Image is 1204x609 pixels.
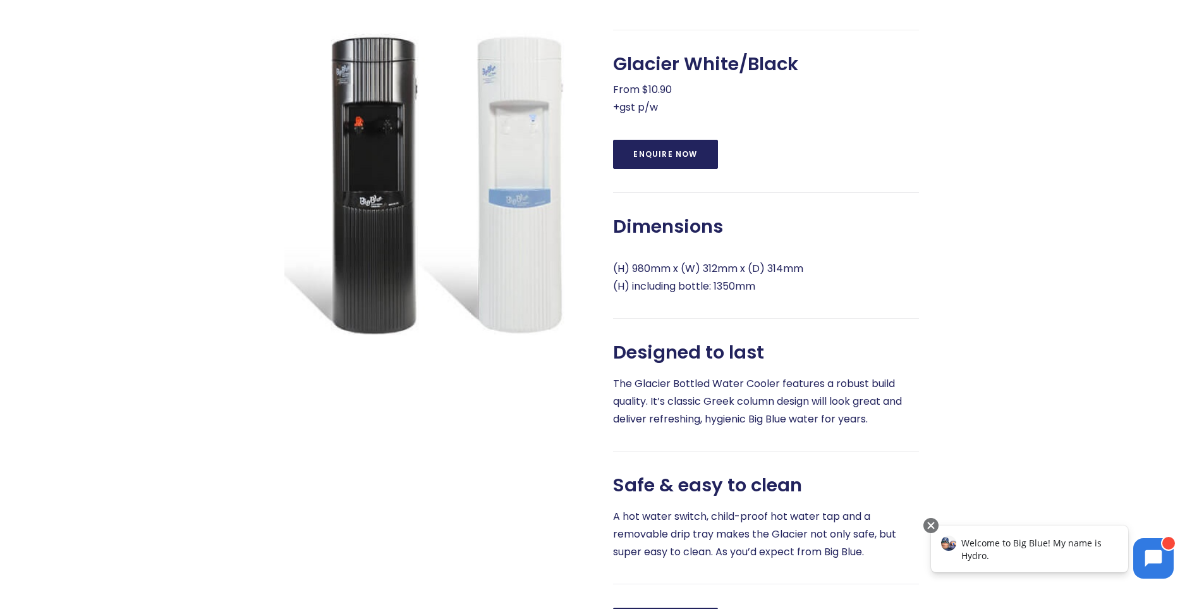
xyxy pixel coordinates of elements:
span: Designed to last [613,341,764,364]
iframe: Chatbot [918,515,1186,591]
span: Glacier White/Black [613,53,798,75]
p: From $10.90 +gst p/w [613,81,919,116]
p: A hot water switch, child-proof hot water tap and a removable drip tray makes the Glacier not onl... [613,508,919,561]
span: Safe & easy to clean [613,474,802,496]
p: (H) 980mm x (W) 312mm x (D) 314mm (H) including bottle: 1350mm [613,260,919,295]
p: The Glacier Bottled Water Cooler features a robust build quality. It’s classic Greek column desig... [613,375,919,428]
a: Enquire Now [613,140,717,169]
span: Dimensions [613,216,723,238]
